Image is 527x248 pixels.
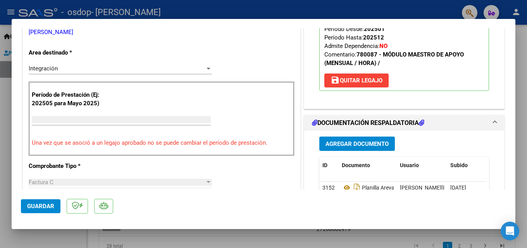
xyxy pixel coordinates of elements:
[352,181,362,194] i: Descargar documento
[312,118,424,128] h1: DOCUMENTACIÓN RESPALDATORIA
[325,140,389,147] span: Agregar Documento
[363,34,384,41] strong: 202512
[331,75,340,85] mat-icon: save
[27,203,54,210] span: Guardar
[324,51,464,67] span: Comentario:
[322,185,335,191] span: 3152
[29,162,108,171] p: Comprobante Tipo *
[324,51,464,67] strong: 780087 - MÓDULO MAESTRO DE APOYO (MENSUAL / HORA) /
[29,48,108,57] p: Area destinado *
[450,162,468,168] span: Subido
[319,157,339,174] datatable-header-cell: ID
[447,157,486,174] datatable-header-cell: Subido
[331,77,382,84] span: Quitar Legajo
[324,74,389,87] button: Quitar Legajo
[501,222,519,240] div: Open Intercom Messenger
[342,185,399,191] span: Planilla Arevalo
[32,139,291,147] p: Una vez que se asoció a un legajo aprobado no se puede cambiar el período de prestación.
[324,9,464,67] span: CUIL: Nombre y Apellido: Período Desde: Período Hasta: Admite Dependencia:
[319,137,395,151] button: Agregar Documento
[29,179,53,186] span: Factura C
[450,185,466,191] span: [DATE]
[304,115,504,131] mat-expansion-panel-header: DOCUMENTACIÓN RESPALDATORIA
[486,157,525,174] datatable-header-cell: Acción
[29,65,58,72] span: Integración
[342,162,370,168] span: Documento
[29,28,294,37] p: [PERSON_NAME]
[322,162,327,168] span: ID
[339,157,397,174] datatable-header-cell: Documento
[364,26,385,32] strong: 202501
[397,157,447,174] datatable-header-cell: Usuario
[21,199,60,213] button: Guardar
[379,43,387,50] strong: NO
[32,91,110,108] p: Período de Prestación (Ej: 202505 para Mayo 2025)
[400,162,419,168] span: Usuario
